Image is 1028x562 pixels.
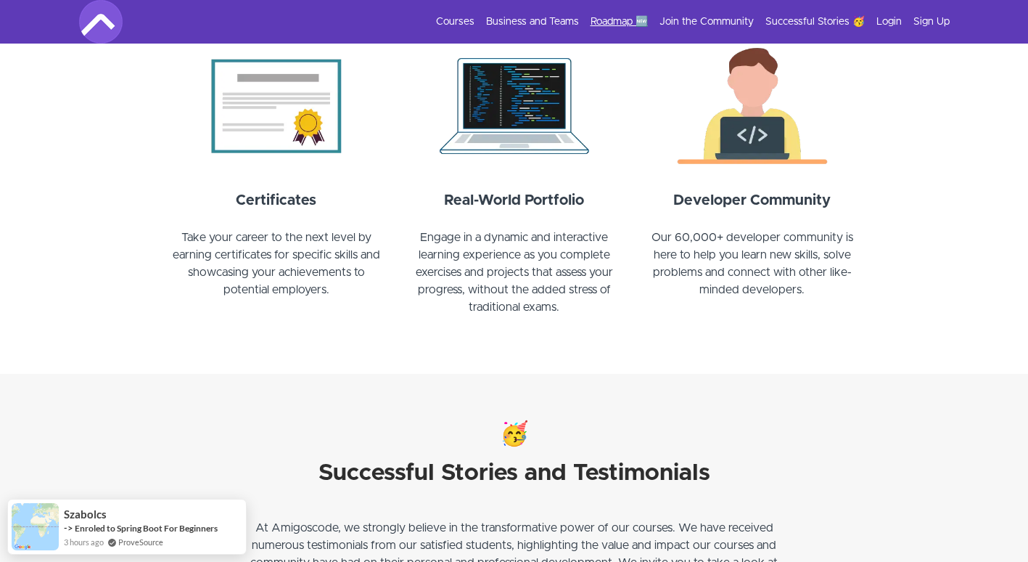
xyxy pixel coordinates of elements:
[118,536,163,548] a: ProveSource
[404,40,625,172] img: Create a real-world portfolio
[876,15,902,29] a: Login
[444,193,584,208] strong: Real-World Portfolio
[642,40,863,172] img: Join out Developer Community
[404,229,625,333] p: Engage in a dynamic and interactive learning experience as you complete exercises and projects th...
[486,15,579,29] a: Business and Teams
[75,523,218,534] a: Enroled to Spring Boot For Beginners
[765,15,865,29] a: Successful Stories 🥳
[673,193,831,208] strong: Developer Community
[236,193,316,208] strong: Certificates
[64,536,104,548] span: 3 hours ago
[173,232,380,296] span: Take your career to the next level by earning certificates for specific skills and showcasing you...
[591,15,648,29] a: Roadmap 🆕
[166,40,387,172] img: Certificates
[436,15,474,29] a: Courses
[659,15,754,29] a: Join the Community
[246,418,783,452] h3: 🥳
[12,503,59,550] img: provesource social proof notification image
[64,522,73,534] span: ->
[64,508,107,521] span: Szabolcs
[913,15,950,29] a: Sign Up
[651,232,853,296] span: Our 60,000+ developer community is here to help you learn new skills, solve problems and connect ...
[318,462,710,485] strong: Successful Stories and Testimonials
